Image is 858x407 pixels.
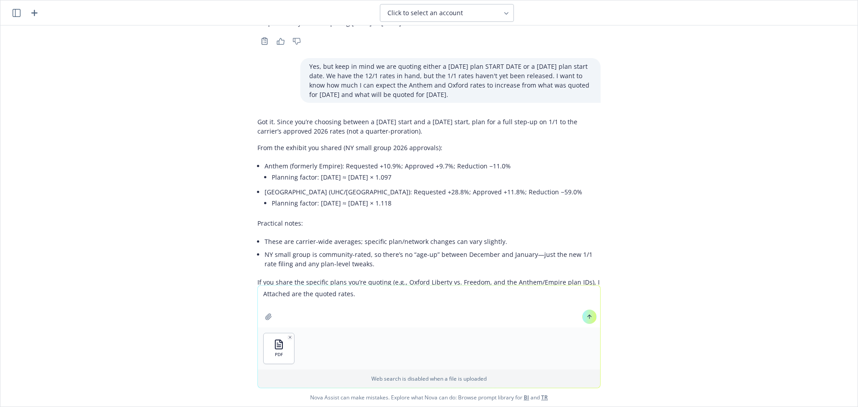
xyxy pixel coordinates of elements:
span: Nova Assist can make mistakes. Explore what Nova can do: Browse prompt library for and [4,388,854,407]
button: Click to select an account [380,4,514,22]
a: BI [524,394,529,401]
button: PDF [264,333,294,364]
a: TR [541,394,548,401]
textarea: Attached are the quoted rates. [258,285,600,327]
li: Planning factor: [DATE] ≈ [DATE] × 1.097 [272,171,601,184]
li: Anthem (formerly Empire): Requested +10.9%; Approved +9.7%; Reduction −11.0% [265,159,601,185]
li: Planning factor: [DATE] ≈ [DATE] × 1.118 [272,197,601,210]
button: Thumbs down [290,35,304,47]
span: PDF [275,352,283,357]
li: NY small group is community-rated, so there’s no “age-up” between December and January—just the n... [265,248,601,270]
p: Yes, but keep in mind we are quoting either a [DATE] plan START DATE or a [DATE] plan start date.... [309,62,592,99]
p: Got it. Since you’re choosing between a [DATE] start and a [DATE] start, plan for a full step-up ... [257,117,601,136]
p: Web search is disabled when a file is uploaded [263,375,595,382]
span: Click to select an account [387,8,463,17]
li: [GEOGRAPHIC_DATA] (UHC/[GEOGRAPHIC_DATA]): Requested +28.8%; Approved +11.8%; Reduction −59.0% [265,185,601,211]
li: These are carrier-wide averages; specific plan/network changes can vary slightly. [265,235,601,248]
svg: Copy to clipboard [261,37,269,45]
p: If you share the specific plans you’re quoting (e.g., Oxford Liberty vs. Freedom, and the Anthem/... [257,277,601,296]
p: From the exhibit you shared (NY small group 2026 approvals): [257,143,601,152]
p: Practical notes: [257,218,601,228]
